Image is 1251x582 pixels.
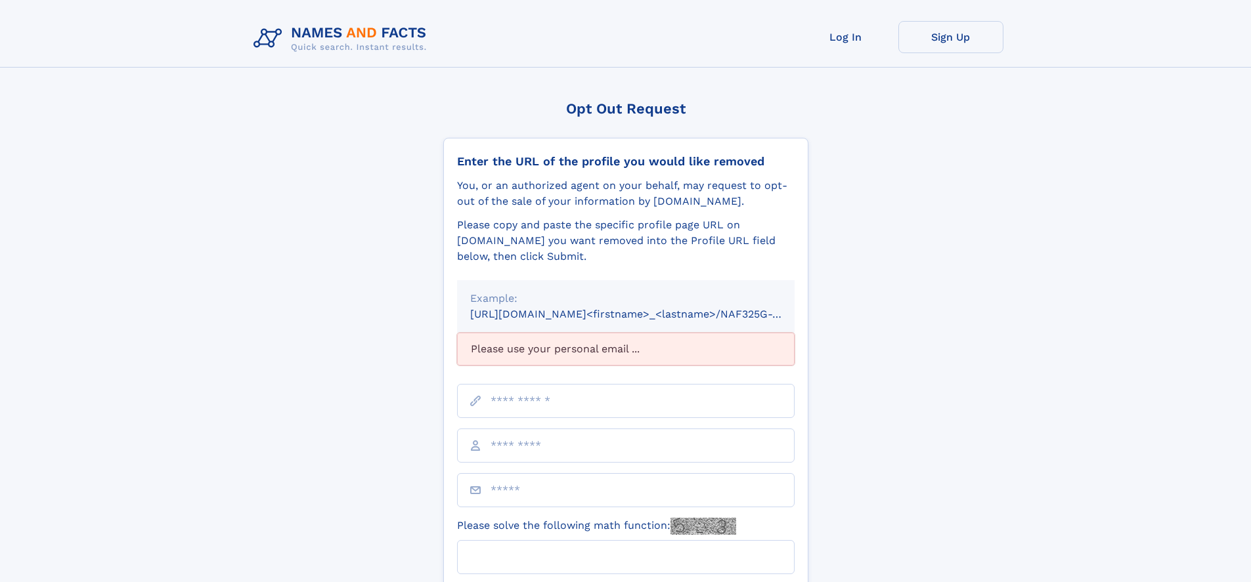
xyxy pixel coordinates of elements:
div: You, or an authorized agent on your behalf, may request to opt-out of the sale of your informatio... [457,178,795,209]
small: [URL][DOMAIN_NAME]<firstname>_<lastname>/NAF325G-xxxxxxxx [470,308,820,320]
div: Please copy and paste the specific profile page URL on [DOMAIN_NAME] you want removed into the Pr... [457,217,795,264]
div: Please use your personal email ... [457,333,795,365]
div: Enter the URL of the profile you would like removed [457,154,795,169]
a: Sign Up [898,21,1003,53]
label: Please solve the following math function: [457,518,736,535]
a: Log In [793,21,898,53]
div: Opt Out Request [443,100,808,117]
img: Logo Names and Facts [248,21,437,56]
div: Example: [470,291,781,306]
